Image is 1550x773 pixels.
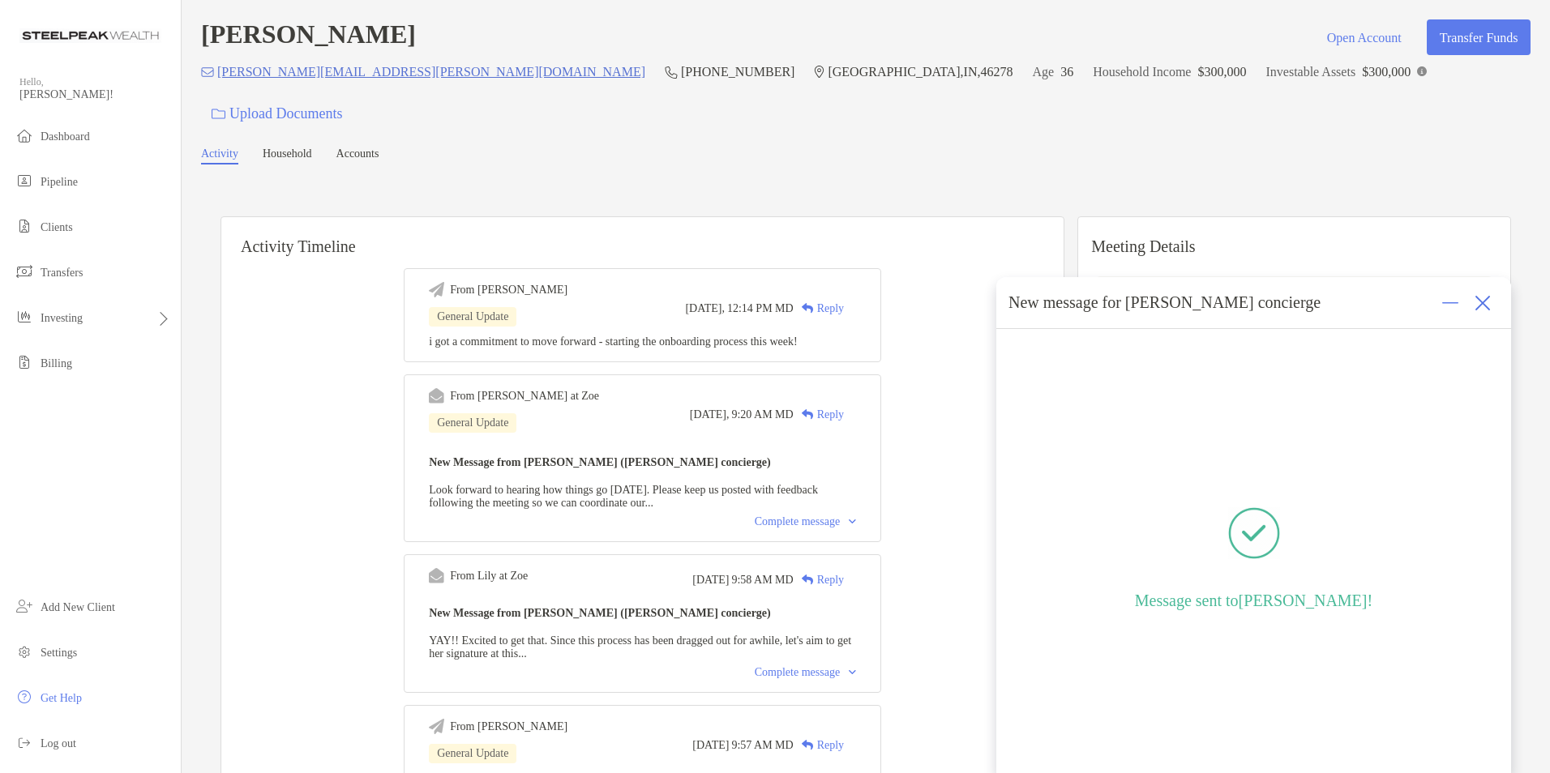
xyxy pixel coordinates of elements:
div: New message for [PERSON_NAME] concierge [1008,293,1321,312]
h6: Activity Timeline [221,217,1064,256]
span: 9:58 AM MD [731,574,793,587]
div: Reply [794,406,844,423]
button: Transfer Funds [1427,19,1531,55]
img: Zoe Logo [19,6,161,65]
p: [PHONE_NUMBER] [681,62,794,82]
img: transfers icon [15,262,34,281]
img: Event icon [429,282,444,297]
p: Age [1033,62,1055,82]
img: Close [1475,295,1491,311]
div: General Update [429,413,516,433]
img: Reply icon [802,409,814,420]
a: Household [263,147,312,164]
span: Pipeline [41,176,78,188]
span: 9:57 AM MD [731,739,793,752]
img: Expand or collapse [1442,295,1458,311]
img: investing icon [15,307,34,327]
a: Accounts [336,147,379,164]
p: Investable Assets [1265,62,1355,82]
span: [DATE], [690,408,730,421]
span: Add New Client [41,601,115,613]
h4: [PERSON_NAME] [201,19,416,55]
img: Event icon [429,719,444,734]
span: Billing [41,357,72,369]
a: Activity [201,147,238,164]
span: Log out [41,737,76,750]
span: [DATE] [692,574,729,587]
p: $300,000 [1362,62,1411,82]
span: Look forward to hearing how things go [DATE]. Please keep us posted with feedback following the m... [429,484,818,509]
span: Get Help [41,692,82,704]
span: 9:20 AM MD [731,408,793,421]
img: Event icon [429,388,444,404]
p: [GEOGRAPHIC_DATA] , IN , 46278 [828,62,1013,82]
b: New Message from [PERSON_NAME] ([PERSON_NAME] concierge) [429,607,771,619]
img: get-help icon [15,687,34,707]
span: Transfers [41,267,83,279]
span: 12:14 PM MD [727,302,794,315]
div: Reply [794,300,844,317]
button: Open Account [1314,19,1414,55]
p: Meeting Details [1091,237,1497,257]
img: Reply icon [802,740,814,750]
div: Complete message [755,515,856,528]
img: billing icon [15,352,34,372]
img: Event icon [429,568,444,583]
span: Clients [41,221,73,233]
p: 36 [1060,62,1073,82]
span: Settings [41,647,77,659]
span: Investing [41,312,83,324]
img: Message successfully sent [1228,507,1280,559]
img: pipeline icon [15,171,34,190]
div: Reply [794,571,844,588]
span: [DATE], [685,302,725,315]
span: YAY!! Excited to get that. Since this process has been dragged out for awhile, let's aim to get h... [429,634,851,660]
img: Chevron icon [849,670,856,675]
div: Reply [794,737,844,754]
p: Household Income [1093,62,1191,82]
div: From [PERSON_NAME] [450,284,567,297]
span: [DATE] [692,739,729,752]
img: button icon [212,109,225,120]
div: General Update [429,744,516,763]
img: settings icon [15,642,34,661]
img: dashboard icon [15,126,34,145]
img: add_new_client icon [15,596,34,616]
p: [PERSON_NAME][EMAIL_ADDRESS][PERSON_NAME][DOMAIN_NAME] [217,62,645,82]
div: General Update [429,307,516,327]
img: Reply icon [802,574,814,585]
img: Reply icon [802,303,814,314]
img: Info Icon [1417,66,1427,76]
img: Chevron icon [849,519,856,524]
p: $300,000 [1197,62,1246,82]
img: clients icon [15,216,34,236]
span: [PERSON_NAME]! [19,88,171,101]
img: logout icon [15,732,34,752]
img: Phone Icon [665,66,678,79]
b: New Message from [PERSON_NAME] ([PERSON_NAME] concierge) [429,456,771,468]
span: Dashboard [41,130,90,143]
div: Complete message [755,666,856,679]
img: Location Icon [814,66,824,79]
div: From Lily at Zoe [450,570,528,583]
div: From [PERSON_NAME] [450,720,567,733]
a: Upload Documents [201,96,353,131]
div: From [PERSON_NAME] at Zoe [450,390,599,403]
span: i got a commitment to move forward - starting the onboarding process this week! [429,335,798,348]
img: Email Icon [201,67,214,77]
p: Message sent to [PERSON_NAME] ! [1135,591,1372,610]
